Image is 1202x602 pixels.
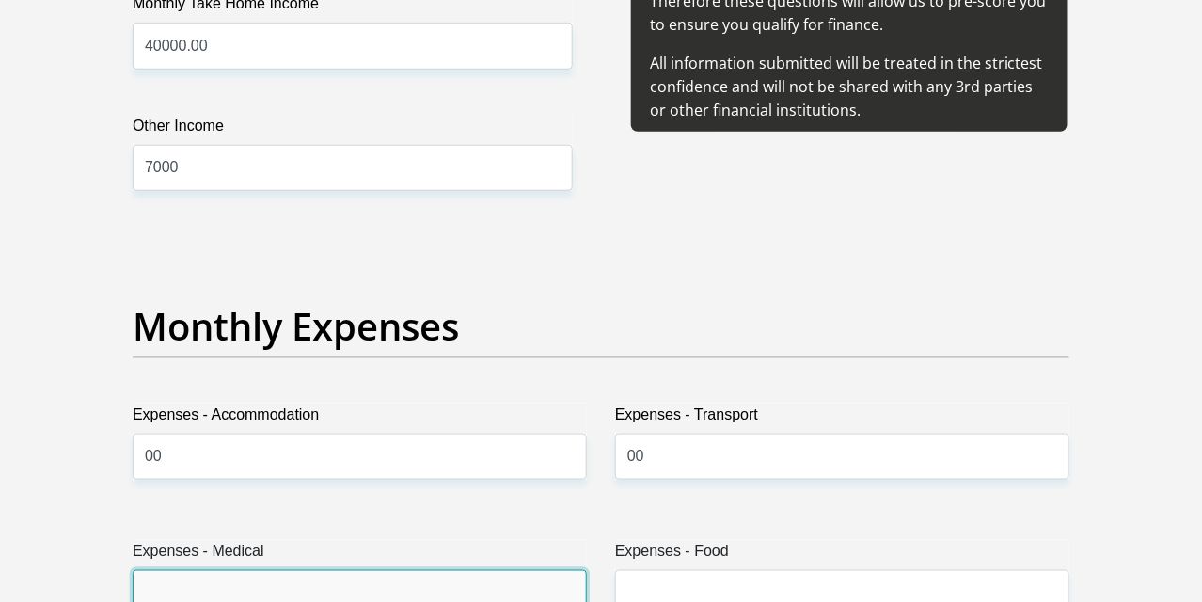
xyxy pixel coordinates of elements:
[133,434,587,480] input: Expenses - Accommodation
[133,404,587,434] label: Expenses - Accommodation
[133,145,573,191] input: Other Income
[615,434,1069,480] input: Expenses - Transport
[615,404,1069,434] label: Expenses - Transport
[133,23,573,69] input: Monthly Take Home Income
[133,540,587,570] label: Expenses - Medical
[133,304,1069,349] h2: Monthly Expenses
[133,115,573,145] label: Other Income
[615,540,1069,570] label: Expenses - Food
